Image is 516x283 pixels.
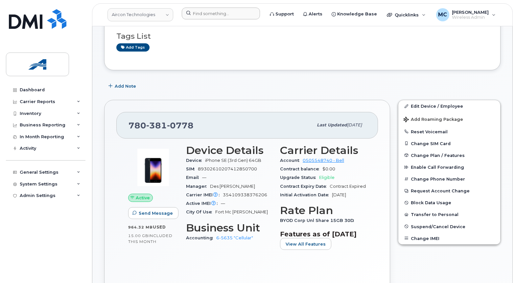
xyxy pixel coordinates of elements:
[395,12,419,17] span: Quicklinks
[116,32,488,40] h3: Tags List
[265,8,298,21] a: Support
[286,241,326,247] span: View All Features
[398,197,500,208] button: Block Data Usage
[186,184,210,189] span: Manager
[398,138,500,149] button: Change SIM Card
[186,192,223,197] span: Carrier IMEI
[280,238,331,250] button: View All Features
[382,8,430,21] div: Quicklinks
[221,201,225,206] span: —
[128,233,149,238] span: 15.00 GB
[280,205,366,216] h3: Rate Plan
[280,144,366,156] h3: Carrier Details
[139,210,173,216] span: Send Message
[398,221,500,232] button: Suspend/Cancel Device
[298,8,327,21] a: Alerts
[136,195,150,201] span: Active
[309,11,322,17] span: Alerts
[322,166,335,171] span: $0.00
[438,11,447,19] span: MC
[146,120,167,130] span: 381
[330,184,366,189] span: Contract Expired
[332,192,346,197] span: [DATE]
[129,120,194,130] span: 780
[186,201,221,206] span: Active IMEI
[205,158,261,163] span: iPhone SE (3rd Gen) 64GB
[275,11,294,17] span: Support
[280,192,332,197] span: Initial Activation Date
[398,208,500,220] button: Transfer to Personal
[398,173,500,185] button: Change Phone Number
[280,166,322,171] span: Contract balance
[198,166,257,171] span: 89302610207412850700
[347,122,362,127] span: [DATE]
[398,185,500,197] button: Request Account Change
[186,144,272,156] h3: Device Details
[128,225,153,229] span: 964.32 MB
[202,175,206,180] span: —
[186,166,198,171] span: SIM
[186,222,272,234] h3: Business Unit
[280,184,330,189] span: Contract Expiry Date
[411,153,465,158] span: Change Plan / Features
[128,233,173,244] span: included this month
[404,117,463,123] span: Add Roaming Package
[452,10,489,15] span: [PERSON_NAME]
[182,8,260,19] input: Find something...
[337,11,377,17] span: Knowledge Base
[303,158,344,163] a: 0505548740 - Bell
[216,235,253,240] a: 6-5635 "Cellular"
[398,149,500,161] button: Change Plan / Features
[398,161,500,173] button: Enable Call Forwarding
[280,218,357,223] span: BYOD Corp Unl Share 15GB 30D
[107,8,173,21] a: Aircon Technologies
[215,209,268,214] span: Fort Mc [PERSON_NAME]
[133,148,173,187] img: image20231002-3703462-1angbar.jpeg
[116,43,150,52] a: Add tags
[153,225,166,229] span: used
[128,207,178,219] button: Send Message
[186,175,202,180] span: Email
[280,175,319,180] span: Upgrade Status
[280,158,303,163] span: Account
[186,158,205,163] span: Device
[223,192,267,197] span: 354109338376206
[398,232,500,244] button: Change IMEI
[104,80,142,92] button: Add Note
[186,235,216,240] span: Accounting
[398,126,500,138] button: Reset Voicemail
[167,120,194,130] span: 0778
[411,224,465,229] span: Suspend/Cancel Device
[186,209,215,214] span: City Of Use
[411,165,464,170] span: Enable Call Forwarding
[398,112,500,126] button: Add Roaming Package
[398,100,500,112] a: Edit Device / Employee
[317,122,347,127] span: Last updated
[115,83,136,89] span: Add Note
[319,175,335,180] span: Eligible
[280,230,366,238] h3: Features as of [DATE]
[432,8,500,21] div: Mark Cordingley
[327,8,382,21] a: Knowledge Base
[452,15,489,20] span: Wireless Admin
[210,184,255,189] span: Des [PERSON_NAME]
